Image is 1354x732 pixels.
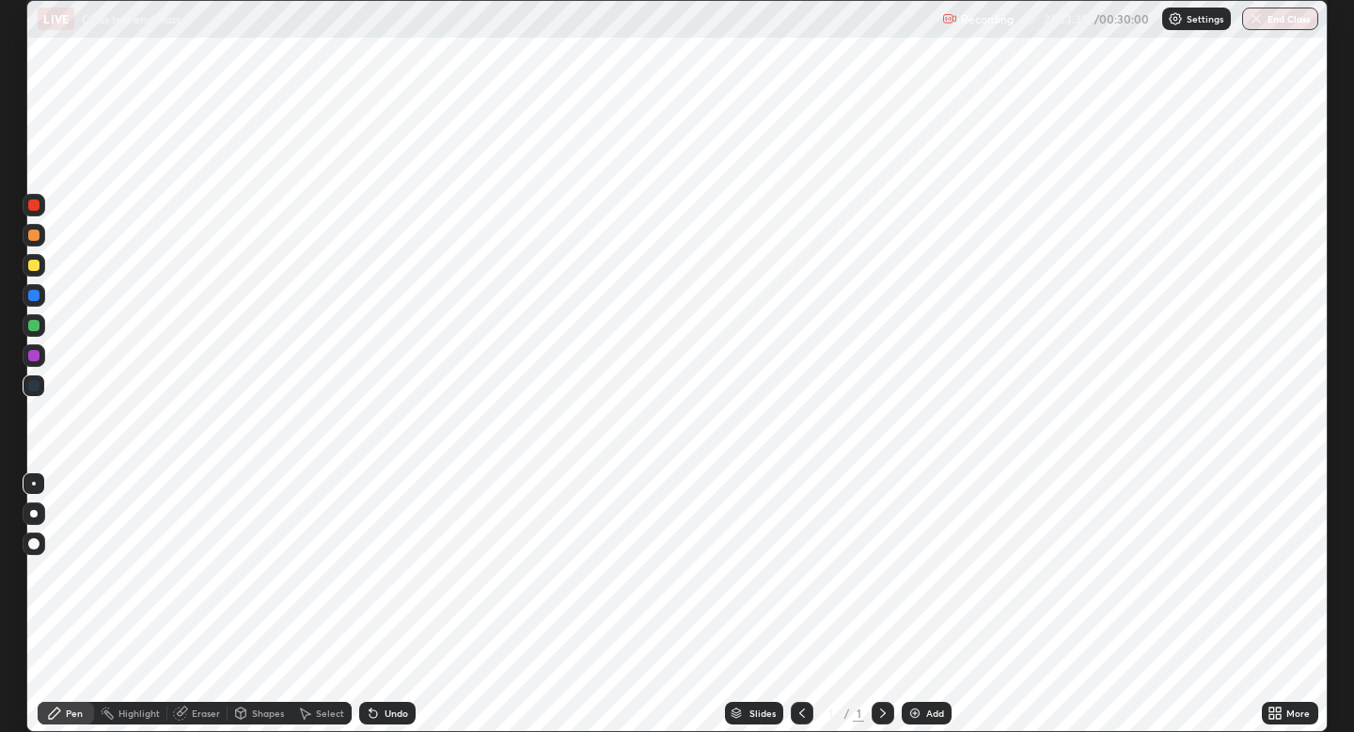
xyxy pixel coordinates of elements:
[853,705,864,722] div: 1
[1286,708,1310,718] div: More
[1249,11,1264,26] img: end-class-cross
[66,708,83,718] div: Pen
[907,706,922,721] img: add-slide-button
[1168,11,1183,26] img: class-settings-icons
[192,708,220,718] div: Eraser
[961,12,1014,26] p: Recording
[843,708,849,719] div: /
[252,708,284,718] div: Shapes
[43,11,69,26] p: LIVE
[118,708,160,718] div: Highlight
[1242,8,1318,30] button: End Class
[82,11,181,26] p: Class test end class
[385,708,408,718] div: Undo
[1187,14,1223,24] p: Settings
[749,708,776,718] div: Slides
[926,708,944,718] div: Add
[821,708,840,719] div: 1
[316,708,344,718] div: Select
[942,11,957,26] img: recording.375f2c34.svg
